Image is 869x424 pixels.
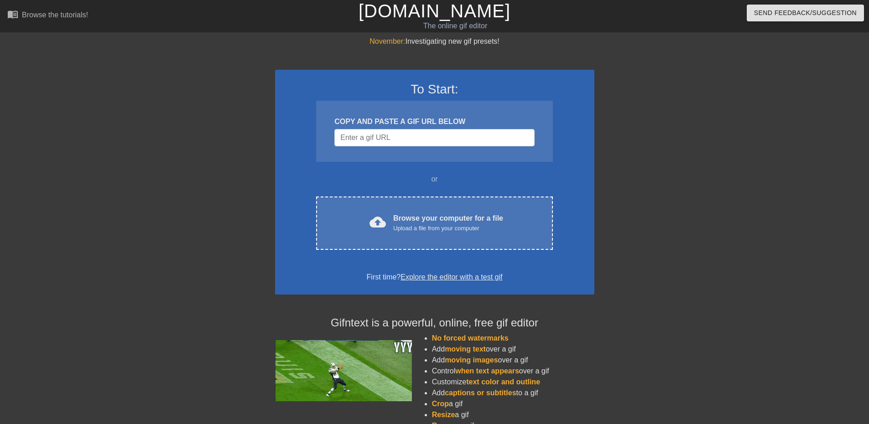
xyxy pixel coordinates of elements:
[432,388,594,398] li: Add to a gif
[455,367,519,375] span: when text appears
[7,9,18,20] span: menu_book
[432,411,455,419] span: Resize
[747,5,864,21] button: Send Feedback/Suggestion
[432,355,594,366] li: Add over a gif
[445,356,498,364] span: moving images
[432,409,594,420] li: a gif
[22,11,88,19] div: Browse the tutorials!
[275,340,412,401] img: football_small.gif
[359,1,510,21] a: [DOMAIN_NAME]
[334,116,534,127] div: COPY AND PASTE A GIF URL BELOW
[299,174,571,185] div: or
[432,334,509,342] span: No forced watermarks
[432,398,594,409] li: a gif
[393,213,503,233] div: Browse your computer for a file
[432,344,594,355] li: Add over a gif
[287,82,583,97] h3: To Start:
[369,37,405,45] span: November:
[294,21,616,31] div: The online gif editor
[334,129,534,146] input: Username
[432,400,449,408] span: Crop
[466,378,540,386] span: text color and outline
[275,316,594,330] h4: Gifntext is a powerful, online, free gif editor
[432,377,594,388] li: Customize
[275,36,594,47] div: Investigating new gif presets!
[445,389,516,397] span: captions or subtitles
[432,366,594,377] li: Control over a gif
[445,345,486,353] span: moving text
[401,273,502,281] a: Explore the editor with a test gif
[754,7,857,19] span: Send Feedback/Suggestion
[287,272,583,283] div: First time?
[369,214,386,230] span: cloud_upload
[393,224,503,233] div: Upload a file from your computer
[7,9,88,23] a: Browse the tutorials!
